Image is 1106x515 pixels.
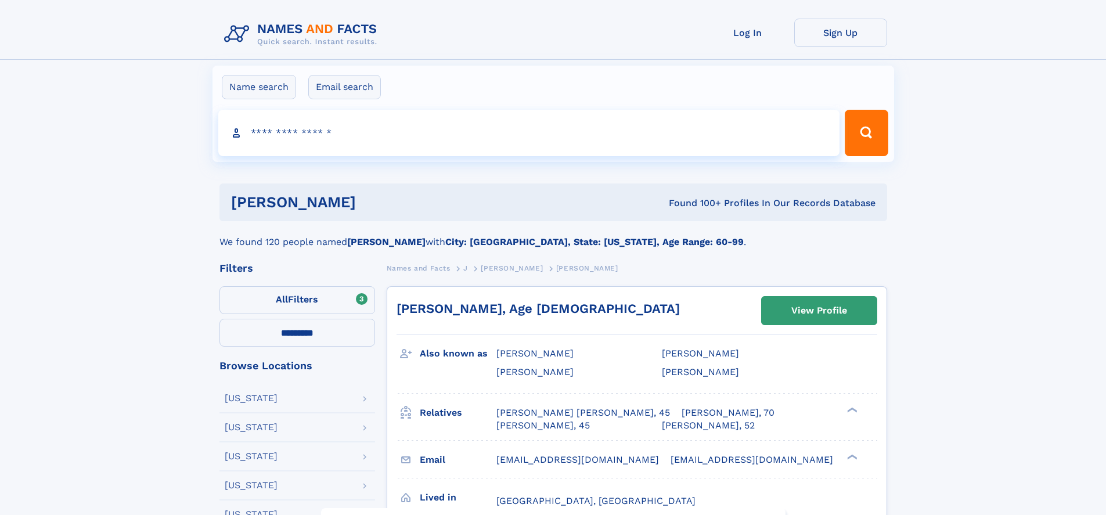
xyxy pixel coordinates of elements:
span: [PERSON_NAME] [662,348,739,359]
div: [US_STATE] [225,423,278,432]
button: Search Button [845,110,888,156]
input: search input [218,110,840,156]
h3: Also known as [420,344,496,363]
div: Browse Locations [219,361,375,371]
div: Found 100+ Profiles In Our Records Database [512,197,876,210]
div: We found 120 people named with . [219,221,887,249]
span: All [276,294,288,305]
a: Log In [701,19,794,47]
label: Email search [308,75,381,99]
span: [PERSON_NAME] [556,264,618,272]
h3: Lived in [420,488,496,507]
a: J [463,261,468,275]
div: Filters [219,263,375,273]
span: [PERSON_NAME] [496,348,574,359]
span: [PERSON_NAME] [481,264,543,272]
div: [US_STATE] [225,481,278,490]
a: [PERSON_NAME] [PERSON_NAME], 45 [496,406,670,419]
div: View Profile [791,297,847,324]
a: [PERSON_NAME], 45 [496,419,590,432]
a: Sign Up [794,19,887,47]
a: View Profile [762,297,877,325]
div: [US_STATE] [225,452,278,461]
label: Name search [222,75,296,99]
a: [PERSON_NAME], Age [DEMOGRAPHIC_DATA] [397,301,680,316]
span: [PERSON_NAME] [662,366,739,377]
span: [GEOGRAPHIC_DATA], [GEOGRAPHIC_DATA] [496,495,696,506]
div: [US_STATE] [225,394,278,403]
span: [PERSON_NAME] [496,366,574,377]
img: Logo Names and Facts [219,19,387,50]
div: ❯ [844,406,858,413]
b: [PERSON_NAME] [347,236,426,247]
b: City: [GEOGRAPHIC_DATA], State: [US_STATE], Age Range: 60-99 [445,236,744,247]
div: ❯ [844,453,858,460]
a: [PERSON_NAME], 70 [682,406,774,419]
span: [EMAIL_ADDRESS][DOMAIN_NAME] [671,454,833,465]
span: J [463,264,468,272]
a: [PERSON_NAME], 52 [662,419,755,432]
a: [PERSON_NAME] [481,261,543,275]
h3: Relatives [420,403,496,423]
h1: [PERSON_NAME] [231,195,513,210]
span: [EMAIL_ADDRESS][DOMAIN_NAME] [496,454,659,465]
label: Filters [219,286,375,314]
a: Names and Facts [387,261,451,275]
h3: Email [420,450,496,470]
